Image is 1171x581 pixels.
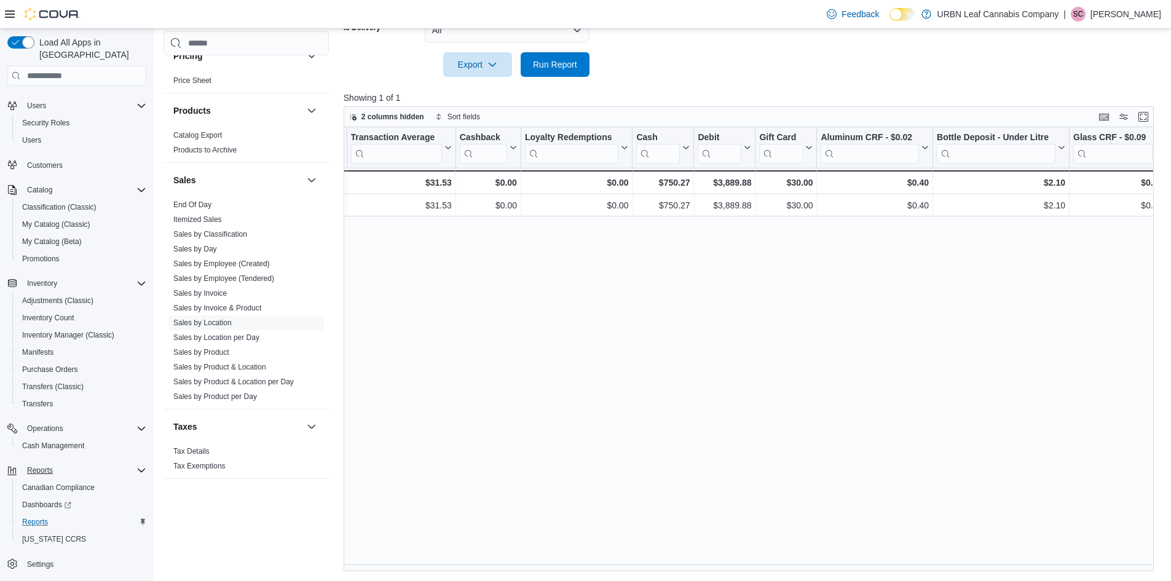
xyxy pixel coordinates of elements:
[17,438,146,453] span: Cash Management
[173,461,226,471] span: Tax Exemptions
[173,50,302,62] button: Pricing
[2,420,151,437] button: Operations
[22,98,146,113] span: Users
[12,395,151,413] button: Transfers
[17,532,91,547] a: [US_STATE] CCRS
[2,97,151,114] button: Users
[27,424,63,433] span: Operations
[17,310,146,325] span: Inventory Count
[759,132,803,164] div: Gift Card
[17,251,146,266] span: Promotions
[173,105,302,117] button: Products
[173,174,302,186] button: Sales
[1073,198,1162,213] div: $0.09
[460,132,507,144] div: Cashback
[173,377,294,386] a: Sales by Product & Location per Day
[22,183,146,197] span: Catalog
[173,274,274,283] span: Sales by Employee (Tendered)
[636,198,690,213] div: $750.27
[173,215,222,224] span: Itemized Sales
[17,345,58,360] a: Manifests
[17,362,83,377] a: Purchase Orders
[173,244,217,254] span: Sales by Day
[698,132,741,144] div: Debit
[17,362,146,377] span: Purchase Orders
[22,296,93,306] span: Adjustments (Classic)
[164,444,329,478] div: Taxes
[22,347,53,357] span: Manifests
[22,382,84,392] span: Transfers (Classic)
[344,92,1162,104] p: Showing 1 of 1
[937,132,1065,164] button: Bottle Deposit - Under Litre
[460,132,517,164] button: Cashback
[636,132,690,164] button: Cash
[173,392,257,401] a: Sales by Product per Day
[350,175,451,190] div: $31.53
[430,109,485,124] button: Sort fields
[22,157,146,173] span: Customers
[821,132,919,144] div: Aluminum CRF - $0.02
[17,251,65,266] a: Promotions
[173,105,211,117] h3: Products
[34,36,146,61] span: Load All Apps in [GEOGRAPHIC_DATA]
[350,132,441,164] div: Transaction Average
[17,379,146,394] span: Transfers (Classic)
[22,276,62,291] button: Inventory
[1097,109,1111,124] button: Keyboard shortcuts
[350,198,451,213] div: $31.53
[173,392,257,401] span: Sales by Product per Day
[173,348,229,357] a: Sales by Product
[173,174,196,186] h3: Sales
[22,183,57,197] button: Catalog
[12,513,151,531] button: Reports
[164,73,329,93] div: Pricing
[22,365,78,374] span: Purchase Orders
[173,145,237,155] span: Products to Archive
[460,132,507,164] div: Cashback
[22,421,146,436] span: Operations
[12,132,151,149] button: Users
[937,132,1055,164] div: Bottle Deposit - Under Litre
[17,133,46,148] a: Users
[173,146,237,154] a: Products to Archive
[173,259,270,269] span: Sales by Employee (Created)
[448,112,480,122] span: Sort fields
[889,21,890,22] span: Dark Mode
[698,132,741,164] div: Debit
[22,158,68,173] a: Customers
[173,333,259,342] a: Sales by Location per Day
[173,215,222,224] a: Itemized Sales
[22,534,86,544] span: [US_STATE] CCRS
[821,132,919,164] div: Aluminum CRF - $0.02
[12,233,151,250] button: My Catalog (Beta)
[173,462,226,470] a: Tax Exemptions
[2,156,151,174] button: Customers
[361,112,424,122] span: 2 columns hidden
[22,254,60,264] span: Promotions
[22,557,58,572] a: Settings
[525,132,629,164] button: Loyalty Redemptions
[12,361,151,378] button: Purchase Orders
[17,116,74,130] a: Security Roles
[17,200,101,215] a: Classification (Classic)
[173,304,261,312] a: Sales by Invoice & Product
[12,378,151,395] button: Transfers (Classic)
[12,114,151,132] button: Security Roles
[636,132,680,164] div: Cash
[17,116,146,130] span: Security Roles
[22,237,82,247] span: My Catalog (Beta)
[22,517,48,527] span: Reports
[443,52,512,77] button: Export
[27,279,57,288] span: Inventory
[12,531,151,548] button: [US_STATE] CCRS
[173,363,266,371] a: Sales by Product & Location
[22,500,71,510] span: Dashboards
[173,230,247,239] a: Sales by Classification
[304,419,319,434] button: Taxes
[525,132,619,164] div: Loyalty Redemptions
[22,135,41,145] span: Users
[27,465,53,475] span: Reports
[821,132,929,164] button: Aluminum CRF - $0.02
[17,438,89,453] a: Cash Management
